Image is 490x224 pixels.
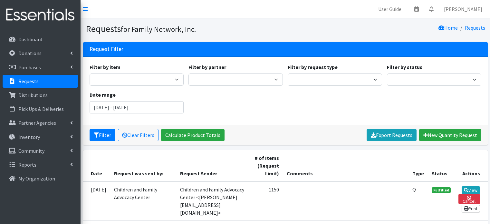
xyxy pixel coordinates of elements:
a: Calculate Product Totals [161,129,225,141]
img: HumanEssentials [3,4,78,26]
td: Children and Family Advocacy Center [110,181,176,221]
a: Purchases [3,61,78,74]
a: Requests [465,24,485,31]
a: Reports [3,158,78,171]
abbr: Quantity [412,186,416,193]
p: Reports [18,161,36,168]
h1: Requests [86,23,283,34]
label: Filter by item [90,63,120,71]
p: Partner Agencies [18,120,56,126]
td: Children and Family Advocacy Center <[PERSON_NAME][EMAIL_ADDRESS][DOMAIN_NAME]> [176,181,250,221]
p: Inventory [18,134,40,140]
a: Community [3,144,78,157]
a: New Quantity Request [419,129,481,141]
a: Donations [3,47,78,60]
h3: Request Filter [90,46,123,53]
label: Filter by status [387,63,422,71]
p: Pick Ups & Deliveries [18,106,64,112]
button: Filter [90,129,115,141]
th: Status [428,150,455,181]
a: Home [438,24,458,31]
label: Date range [90,91,116,99]
p: Distributions [18,92,48,98]
a: Inventory [3,131,78,143]
input: January 1, 2011 - December 31, 2011 [90,101,184,113]
p: Purchases [18,64,41,71]
p: Community [18,148,44,154]
label: Filter by partner [188,63,226,71]
th: Type [408,150,428,181]
th: Date [83,150,110,181]
a: Pick Ups & Deliveries [3,102,78,115]
span: Fulfilled [432,187,451,193]
td: 1150 [250,181,283,221]
th: Comments [283,150,408,181]
label: Filter by request type [288,63,338,71]
th: # of Items (Request Limit) [250,150,283,181]
small: for Family Network, Inc. [121,24,196,34]
th: Actions [455,150,487,181]
td: [DATE] [83,181,110,221]
th: Request Sender [176,150,250,181]
a: Export Requests [367,129,417,141]
a: Requests [3,75,78,88]
p: Dashboard [18,36,42,43]
a: Print [462,205,480,212]
a: Cancel [458,194,480,204]
a: User Guide [373,3,407,15]
p: My Organization [18,175,55,182]
a: Clear Filters [118,129,159,141]
th: Request was sent by: [110,150,176,181]
a: Dashboard [3,33,78,46]
a: View [462,186,480,194]
a: My Organization [3,172,78,185]
p: Donations [18,50,42,56]
a: Partner Agencies [3,116,78,129]
a: Distributions [3,89,78,102]
p: Requests [18,78,39,84]
a: [PERSON_NAME] [439,3,487,15]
